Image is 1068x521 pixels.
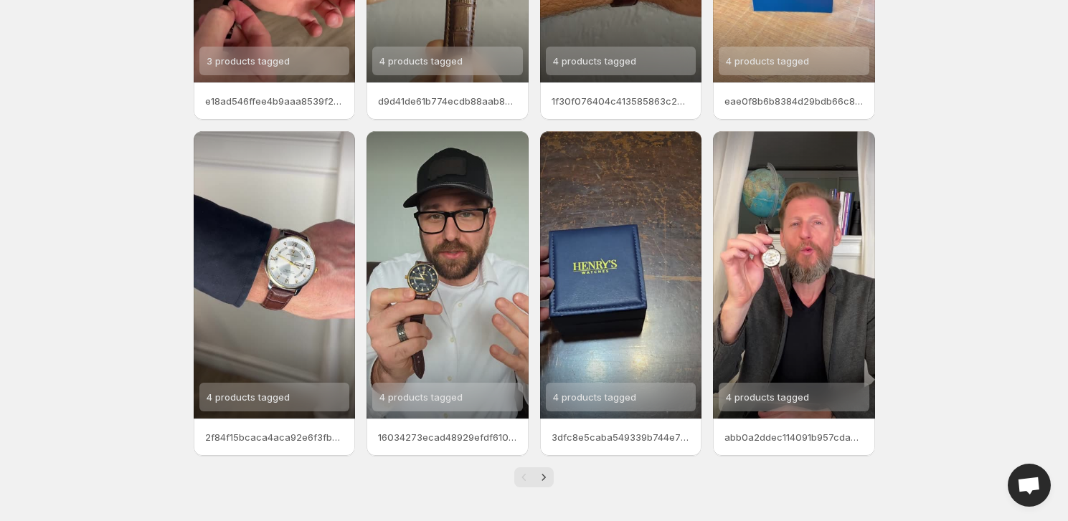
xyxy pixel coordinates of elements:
p: 2f84f15bcaca4aca92e6f3fb0f5be6f3 [205,430,344,444]
p: 16034273ecad48929efdf6109f541050 [378,430,517,444]
span: 4 products tagged [379,391,463,403]
nav: Pagination [514,467,554,487]
span: 4 products tagged [379,55,463,67]
span: 4 products tagged [726,55,809,67]
a: Open chat [1008,464,1051,507]
p: e18ad546ffee4b9aaa8539f26fb1e6e5 [205,94,344,108]
span: 4 products tagged [207,391,290,403]
p: abb0a2ddec114091b957cda0c770769b [724,430,864,444]
p: 3dfc8e5caba549339b744e7964b7bbd3 [552,430,691,444]
span: 4 products tagged [553,55,636,67]
p: d9d41de61b774ecdb88aab8e51959b36 [378,94,517,108]
p: eae0f8b6b8384d29bdb66c896f6ef89f 1 [724,94,864,108]
span: 4 products tagged [553,391,636,403]
p: 1f30f076404c413585863c2093e96ead [552,94,691,108]
span: 4 products tagged [726,391,809,403]
span: 3 products tagged [207,55,290,67]
button: Next [534,467,554,487]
